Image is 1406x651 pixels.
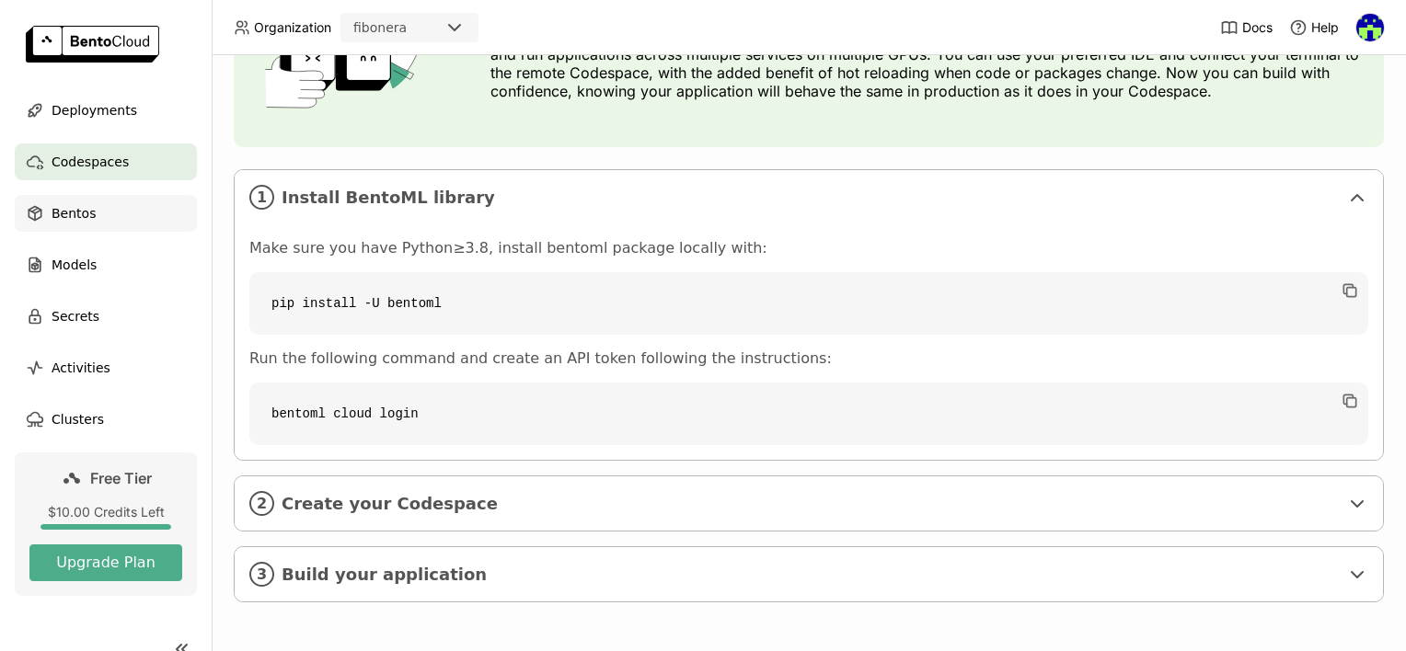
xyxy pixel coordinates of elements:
[249,491,274,516] i: 2
[235,170,1383,224] div: 1Install BentoML library
[26,26,159,63] img: logo
[29,504,182,520] div: $10.00 Credits Left
[282,494,1339,514] span: Create your Codespace
[249,185,274,210] i: 1
[52,202,96,224] span: Bentos
[15,92,197,129] a: Deployments
[249,349,1368,368] p: Run the following command and create an API token following the instructions:
[52,408,104,430] span: Clusters
[52,99,137,121] span: Deployments
[15,452,197,596] a: Free Tier$10.00 Credits LeftUpgrade Plan
[235,476,1383,531] div: 2Create your Codespace
[1356,14,1384,41] img: alex bolota
[409,19,410,38] input: Selected fibonera.
[52,254,97,276] span: Models
[254,19,331,36] span: Organization
[249,562,274,587] i: 3
[29,544,182,581] button: Upgrade Plan
[15,195,197,232] a: Bentos
[282,565,1339,585] span: Build your application
[15,349,197,386] a: Activities
[282,188,1339,208] span: Install BentoML library
[235,547,1383,601] div: 3Build your application
[90,469,152,487] span: Free Tier
[249,239,1368,257] p: Make sure you have Python≥3.8, install bentoml package locally with:
[353,18,407,37] div: fibonera
[1242,19,1273,36] span: Docs
[249,383,1368,445] code: bentoml cloud login
[1311,19,1339,36] span: Help
[1220,18,1273,37] a: Docs
[249,272,1368,335] code: pip install -U bentoml
[52,305,99,327] span: Secrets
[52,357,110,379] span: Activities
[15,246,197,283] a: Models
[15,143,197,180] a: Codespaces
[52,151,129,173] span: Codespaces
[15,401,197,438] a: Clusters
[1289,18,1339,37] div: Help
[15,298,197,335] a: Secrets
